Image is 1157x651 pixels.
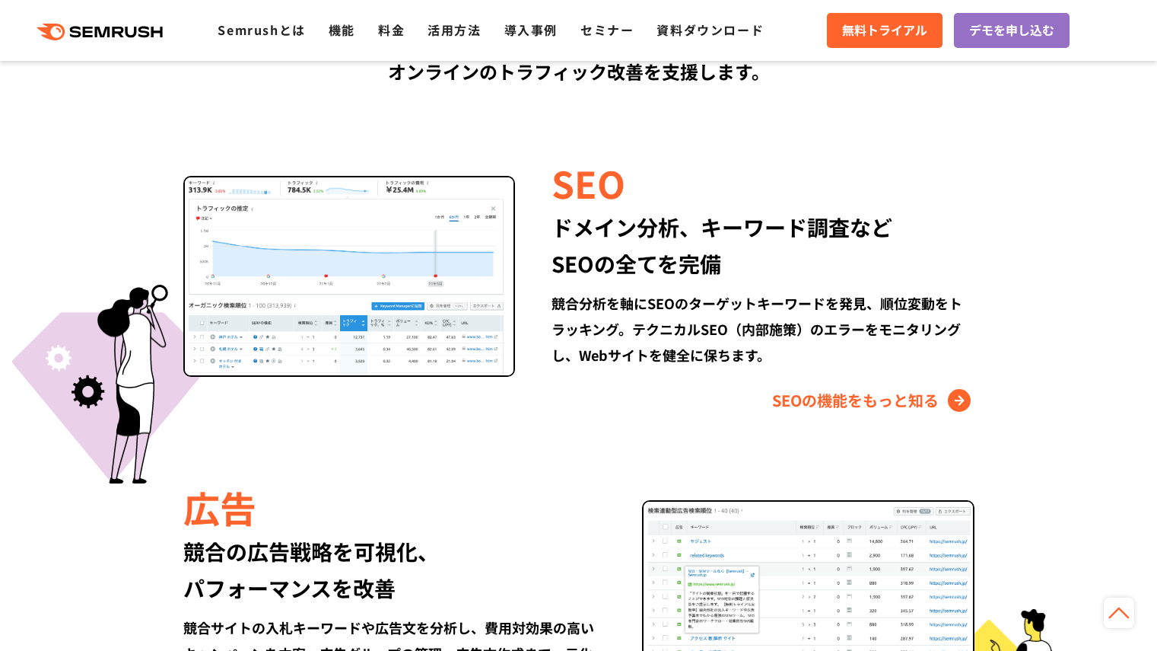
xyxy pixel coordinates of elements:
[218,21,305,39] a: Semrushとは
[504,21,558,39] a: 導入事例
[772,388,974,413] a: SEOの機能をもっと知る
[551,209,974,282] div: ドメイン分析、キーワード調査など SEOの全てを完備
[969,21,1054,40] span: デモを申し込む
[580,21,634,39] a: セミナー
[183,481,606,533] div: 広告
[827,13,942,48] a: 無料トライアル
[842,21,927,40] span: 無料トライアル
[378,21,405,39] a: 料金
[428,21,481,39] a: 活用方法
[551,157,974,209] div: SEO
[329,21,355,39] a: 機能
[954,13,1070,48] a: デモを申し込む
[183,533,606,606] div: 競合の広告戦略を可視化、 パフォーマンスを改善
[656,21,764,39] a: 資料ダウンロード
[551,290,974,368] div: 競合分析を軸にSEOのターゲットキーワードを発見、順位変動をトラッキング。テクニカルSEO（内部施策）のエラーをモニタリングし、Webサイトを健全に保ちます。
